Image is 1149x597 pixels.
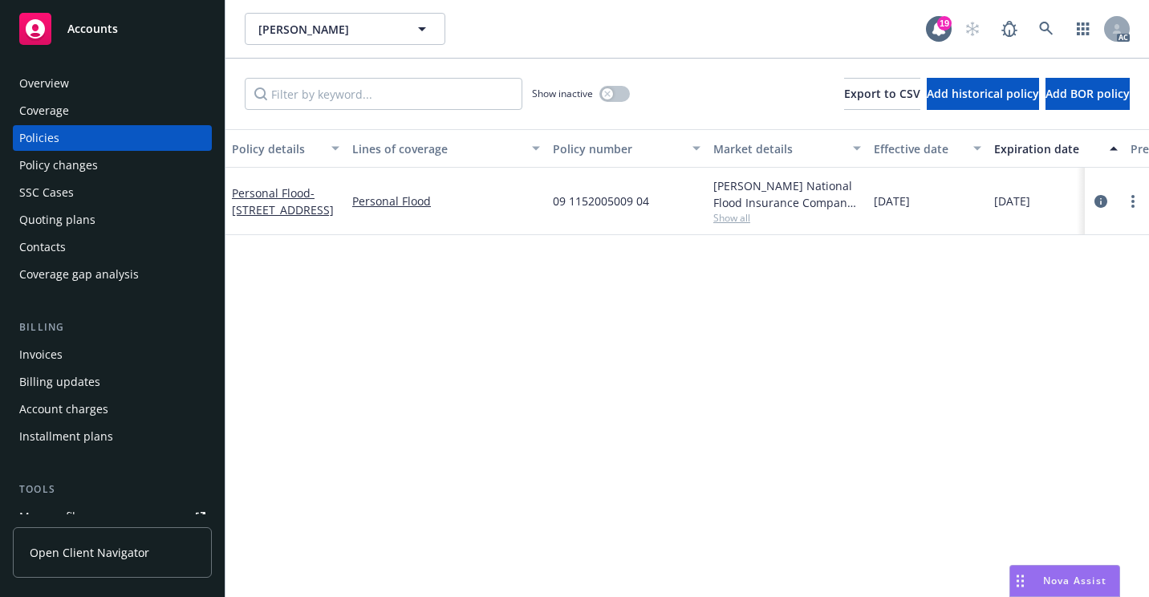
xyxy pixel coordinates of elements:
[713,177,861,211] div: [PERSON_NAME] National Flood Insurance Company, [PERSON_NAME] Flood
[19,234,66,260] div: Contacts
[844,78,920,110] button: Export to CSV
[19,180,74,205] div: SSC Cases
[707,129,867,168] button: Market details
[553,140,683,157] div: Policy number
[232,185,334,217] span: - [STREET_ADDRESS]
[13,207,212,233] a: Quoting plans
[13,262,212,287] a: Coverage gap analysis
[245,13,445,45] button: [PERSON_NAME]
[13,481,212,497] div: Tools
[1010,566,1030,596] div: Drag to move
[937,16,952,30] div: 19
[1091,192,1110,211] a: circleInformation
[13,180,212,205] a: SSC Cases
[13,152,212,178] a: Policy changes
[546,129,707,168] button: Policy number
[225,129,346,168] button: Policy details
[874,140,964,157] div: Effective date
[19,262,139,287] div: Coverage gap analysis
[19,504,87,530] div: Manage files
[352,140,522,157] div: Lines of coverage
[994,193,1030,209] span: [DATE]
[13,396,212,422] a: Account charges
[867,129,988,168] button: Effective date
[30,544,149,561] span: Open Client Navigator
[532,87,593,100] span: Show inactive
[245,78,522,110] input: Filter by keyword...
[1009,565,1120,597] button: Nova Assist
[13,319,212,335] div: Billing
[956,13,989,45] a: Start snowing
[13,234,212,260] a: Contacts
[874,193,910,209] span: [DATE]
[844,86,920,101] span: Export to CSV
[19,396,108,422] div: Account charges
[1045,86,1130,101] span: Add BOR policy
[927,86,1039,101] span: Add historical policy
[13,71,212,96] a: Overview
[988,129,1124,168] button: Expiration date
[352,193,540,209] a: Personal Flood
[927,78,1039,110] button: Add historical policy
[1045,78,1130,110] button: Add BOR policy
[19,71,69,96] div: Overview
[13,6,212,51] a: Accounts
[1043,574,1106,587] span: Nova Assist
[232,140,322,157] div: Policy details
[19,125,59,151] div: Policies
[19,207,95,233] div: Quoting plans
[994,140,1100,157] div: Expiration date
[553,193,649,209] span: 09 1152005009 04
[258,21,397,38] span: [PERSON_NAME]
[19,342,63,368] div: Invoices
[13,98,212,124] a: Coverage
[19,424,113,449] div: Installment plans
[13,424,212,449] a: Installment plans
[1030,13,1062,45] a: Search
[67,22,118,35] span: Accounts
[13,504,212,530] a: Manage files
[19,152,98,178] div: Policy changes
[1067,13,1099,45] a: Switch app
[19,98,69,124] div: Coverage
[232,185,334,217] a: Personal Flood
[346,129,546,168] button: Lines of coverage
[1123,192,1143,211] a: more
[713,140,843,157] div: Market details
[713,211,861,225] span: Show all
[19,369,100,395] div: Billing updates
[13,125,212,151] a: Policies
[13,342,212,368] a: Invoices
[993,13,1025,45] a: Report a Bug
[13,369,212,395] a: Billing updates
